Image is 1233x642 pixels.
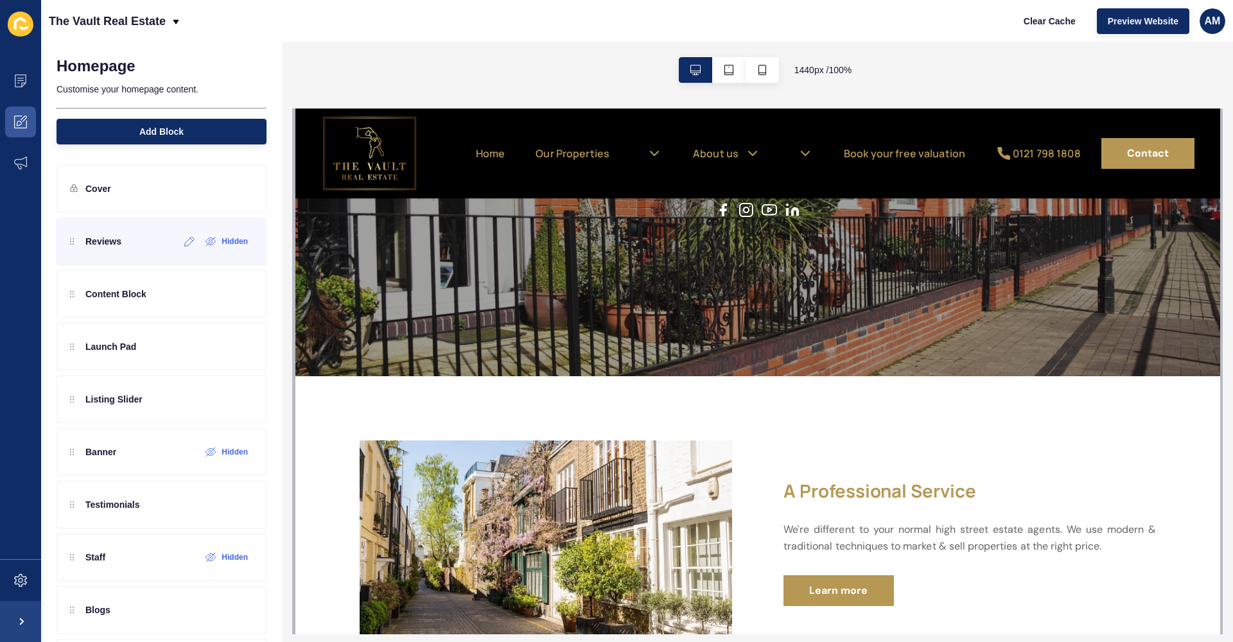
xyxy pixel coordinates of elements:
a: 0121 798 1808 [701,37,785,53]
span: Add Block [139,125,184,138]
span: Preview Website [1108,15,1178,28]
label: Hidden [222,447,248,457]
a: Home [180,37,210,53]
p: Staff [85,551,105,564]
button: Add Block [57,119,267,144]
p: Cover [85,182,111,195]
p: Customise your homepage content. [57,75,267,103]
div: 0121 798 1808 [717,37,785,53]
h2: A Professional Service [488,372,861,392]
div: Scroll [5,200,920,257]
h1: Homepage [57,57,136,75]
p: Testimonials [85,498,140,511]
p: Listing Slider [85,393,143,406]
a: Our Properties [240,37,314,53]
button: Preview Website [1097,8,1189,34]
p: Blogs [85,603,110,616]
p: Reviews [85,235,121,248]
label: Hidden [222,236,248,247]
span: Clear Cache [1024,15,1076,28]
span: AM [1205,15,1221,28]
p: Content Block [85,288,146,300]
a: Contact [806,30,899,60]
p: We're different to your normal high street estate agents. We use modern & traditional techniques ... [488,413,861,446]
a: Book your free valuation [548,37,670,53]
a: About us [398,37,443,53]
label: Hidden [222,552,248,562]
img: Company logo [26,6,123,83]
button: Clear Cache [1013,8,1087,34]
p: Banner [85,446,116,458]
img: Image related to text in section [64,332,437,538]
p: The Vault Real Estate [49,5,166,37]
a: Learn more [488,467,599,498]
p: Launch Pad [85,340,136,353]
span: 1440 px / 100 % [794,64,852,76]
